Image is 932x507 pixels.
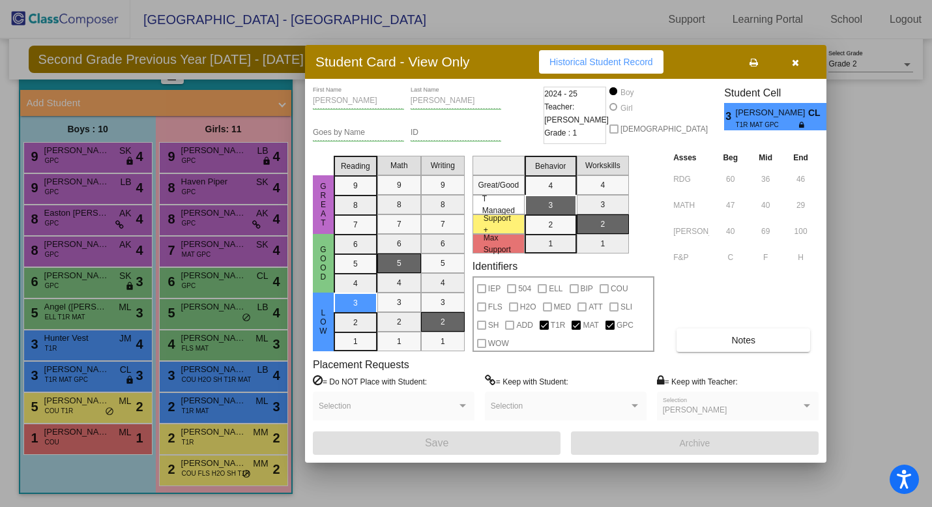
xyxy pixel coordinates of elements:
span: T1R MAT GPC [736,120,799,130]
span: CL [808,106,826,120]
span: [PERSON_NAME] [736,106,808,120]
span: 3 [826,109,837,124]
h3: Student Cell [724,87,837,99]
th: End [783,151,819,165]
th: Mid [748,151,783,165]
